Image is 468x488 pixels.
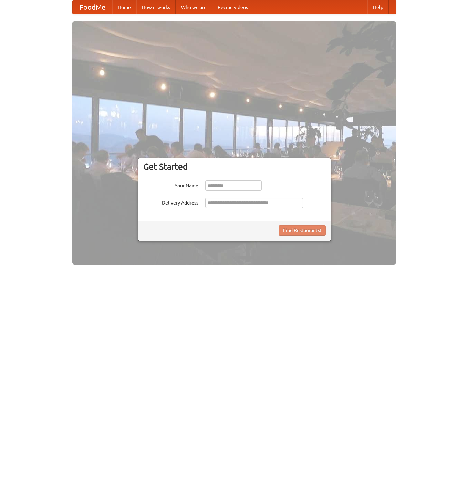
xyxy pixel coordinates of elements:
[73,0,112,14] a: FoodMe
[143,180,198,189] label: Your Name
[212,0,253,14] a: Recipe videos
[176,0,212,14] a: Who we are
[112,0,136,14] a: Home
[279,225,326,236] button: Find Restaurants!
[143,161,326,172] h3: Get Started
[143,198,198,206] label: Delivery Address
[367,0,389,14] a: Help
[136,0,176,14] a: How it works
